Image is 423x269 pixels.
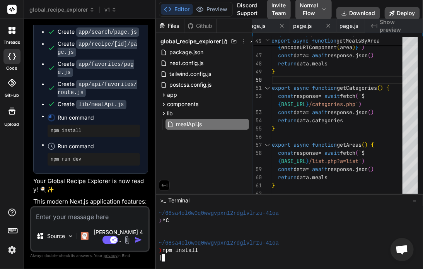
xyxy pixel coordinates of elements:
p: This modern Next.js application features: [33,197,148,206]
span: response [293,93,318,99]
span: async [293,141,309,148]
span: ( [362,141,365,148]
div: Github [184,22,216,30]
span: ( [337,44,340,51]
span: = [318,93,321,99]
img: Pick Models [67,233,74,240]
span: Run command [58,114,140,122]
button: Deploy [385,7,420,19]
div: 54 [252,117,262,125]
span: meals [312,60,327,67]
div: Create [58,60,140,76]
span: return [278,60,297,67]
span: ` [358,93,362,99]
div: 51 [252,84,262,92]
span: ( [355,93,358,99]
span: { [278,158,281,164]
span: getCategories [337,84,377,91]
span: export [272,37,290,44]
div: 58 [252,149,262,157]
div: 49 [252,68,262,76]
span: await [312,166,327,173]
div: 60 [252,173,262,182]
div: 53 [252,108,262,117]
span: encodeURIComponent [281,44,337,51]
span: global_recipe_explorer [160,38,222,45]
p: Always double-check its answers. Your in Bind [30,252,150,259]
img: attachment [123,236,131,245]
span: data [297,174,309,181]
span: Terminal [169,197,190,204]
span: ) [371,166,374,173]
span: data [293,166,306,173]
div: 52 [252,92,262,100]
div: 61 [252,182,262,190]
span: ( [368,52,371,59]
span: const [278,166,293,173]
code: app/search/page.js [76,27,139,37]
span: . [352,52,355,59]
p: [PERSON_NAME] 4 S.. [92,228,145,244]
pre: npm install [51,128,137,134]
span: ` [358,44,362,51]
button: Editor [161,4,193,15]
span: = [306,166,309,173]
span: BASE_URL [281,101,306,108]
span: const [278,149,293,156]
span: postcss.config.js [169,80,213,89]
span: ) [380,84,383,91]
span: components [167,100,198,108]
span: privacy [104,253,118,258]
span: = [306,109,309,116]
code: app/favorites/page.js [58,60,134,77]
span: { [386,84,389,91]
span: npm install [162,247,198,254]
p: Source [47,232,65,240]
span: } [306,158,309,164]
span: } [355,44,358,51]
span: page.js [247,22,266,30]
div: 62 [252,190,262,198]
span: const [278,93,293,99]
span: } [306,101,309,108]
span: $ [362,93,365,99]
div: Create [58,40,140,56]
span: await [324,93,340,99]
div: Click to collapse the range. [263,141,273,149]
pre: npm run dev [51,156,137,163]
span: . [309,174,312,181]
span: await [324,149,340,156]
span: { [371,141,374,148]
button: Download [336,7,380,19]
label: Upload [5,121,19,128]
span: ) [352,44,355,51]
span: = [318,149,321,156]
div: Create [58,28,139,36]
code: app/recipe/[id]/page.js [58,39,137,57]
span: await [312,52,327,59]
span: data [293,52,306,59]
span: ) [362,158,365,164]
div: 56 [252,133,262,141]
div: Open chat [391,238,414,261]
span: . [352,166,355,173]
img: Claude 4 Sonnet [81,232,89,240]
code: lib/mealApi.js [76,100,126,109]
span: /list.php?a=list` [309,158,362,164]
span: fetch [340,93,355,99]
span: ( [355,149,358,156]
span: package.json [169,48,204,57]
span: . [309,60,312,67]
span: async [293,84,309,91]
span: async [293,37,309,44]
span: } [272,182,275,189]
span: { [278,101,281,108]
span: export [272,141,290,148]
span: ) [371,109,374,116]
span: mealApi.js [175,120,203,129]
span: response [327,109,352,116]
div: 55 [252,125,262,133]
span: json [355,166,368,173]
span: ( [368,166,371,173]
span: page.js [340,22,358,30]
